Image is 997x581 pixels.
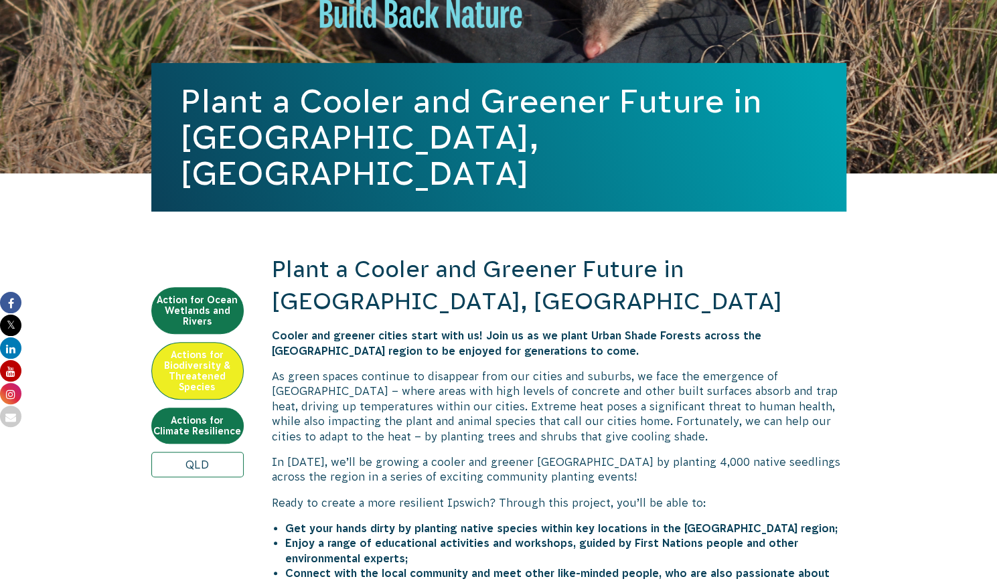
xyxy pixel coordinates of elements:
strong: Cooler and greener cities start with us! Join us as we plant Urban Shade Forests across the [GEOG... [272,329,761,356]
p: As green spaces continue to disappear from our cities and suburbs, we face the emergence of [GEOG... [272,369,846,444]
a: Action for Ocean Wetlands and Rivers [151,287,244,334]
p: In [DATE], we’ll be growing a cooler and greener [GEOGRAPHIC_DATA] by planting 4,000 native seedl... [272,454,846,485]
p: Ready to create a more resilient Ipswich? Through this project, you’ll be able to: [272,495,846,510]
h2: Plant a Cooler and Greener Future in [GEOGRAPHIC_DATA], [GEOGRAPHIC_DATA] [272,254,846,317]
strong: Get your hands dirty by planting native species within key locations in the [GEOGRAPHIC_DATA] reg... [285,522,838,534]
a: Actions for Biodiversity & Threatened Species [151,342,244,400]
strong: Enjoy a range of educational activities and workshops, guided by First Nations people and other e... [285,537,798,564]
a: QLD [151,452,244,477]
h1: Plant a Cooler and Greener Future in [GEOGRAPHIC_DATA], [GEOGRAPHIC_DATA] [181,83,817,191]
a: Actions for Climate Resilience [151,408,244,444]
